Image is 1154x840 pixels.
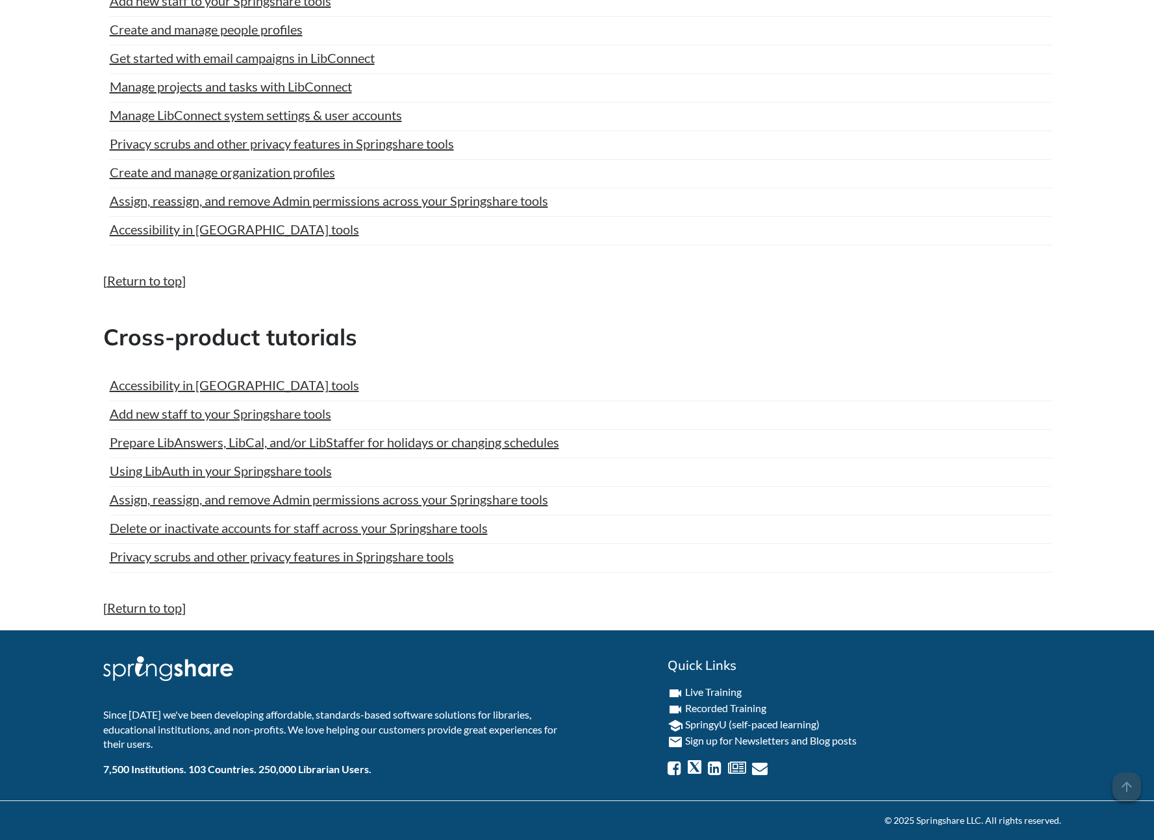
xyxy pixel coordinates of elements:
b: 7,500 Institutions. 103 Countries. 250,000 Librarian Users. [103,763,371,775]
a: Manage projects and tasks with LibConnect [110,77,352,96]
p: Since [DATE] we've been developing affordable, standards-based software solutions for libraries, ... [103,708,568,751]
i: school [668,718,683,734]
h2: Quick Links [668,656,1051,674]
a: Create and manage people profiles [110,19,303,39]
a: arrow_upward [1112,774,1141,789]
i: email [668,734,683,750]
img: Springshare [103,656,233,681]
a: Sign up for Newsletters and Blog posts [685,734,857,747]
a: SpringyU (self-paced learning) [685,718,820,730]
a: Add new staff to your Springshare tools [110,404,331,423]
span: arrow_upward [1112,772,1141,801]
a: Assign, reassign, and remove Admin permissions across your Springshare tools [110,489,548,509]
a: Return to top [107,600,182,615]
a: Create and manage organization profiles [110,162,335,182]
a: Manage LibConnect system settings & user accounts [110,105,402,125]
a: Privacy scrubs and other privacy features in Springshare tools [110,547,454,566]
i: videocam [668,702,683,717]
p: [ ] [103,271,1051,290]
p: [ ] [103,599,1051,617]
a: Recorded Training [685,702,766,714]
a: Return to top [107,273,182,288]
a: Privacy scrubs and other privacy features in Springshare tools [110,134,454,153]
a: Prepare LibAnswers, LibCal, and/or LibStaffer for holidays or changing schedules [110,432,559,452]
a: Get started with email campaigns in LibConnect [110,48,375,68]
a: Accessibility in [GEOGRAPHIC_DATA] tools [110,219,359,239]
a: Live Training [685,686,742,698]
i: videocam [668,686,683,701]
div: © 2025 Springshare LLC. All rights reserved. [94,814,1061,827]
h2: Cross-product tutorials [103,321,1051,353]
a: Accessibility in [GEOGRAPHIC_DATA] tools [110,375,359,395]
a: Delete or inactivate accounts for staff across your Springshare tools [110,518,488,537]
a: Assign, reassign, and remove Admin permissions across your Springshare tools [110,191,548,210]
a: Using LibAuth in your Springshare tools [110,461,332,480]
